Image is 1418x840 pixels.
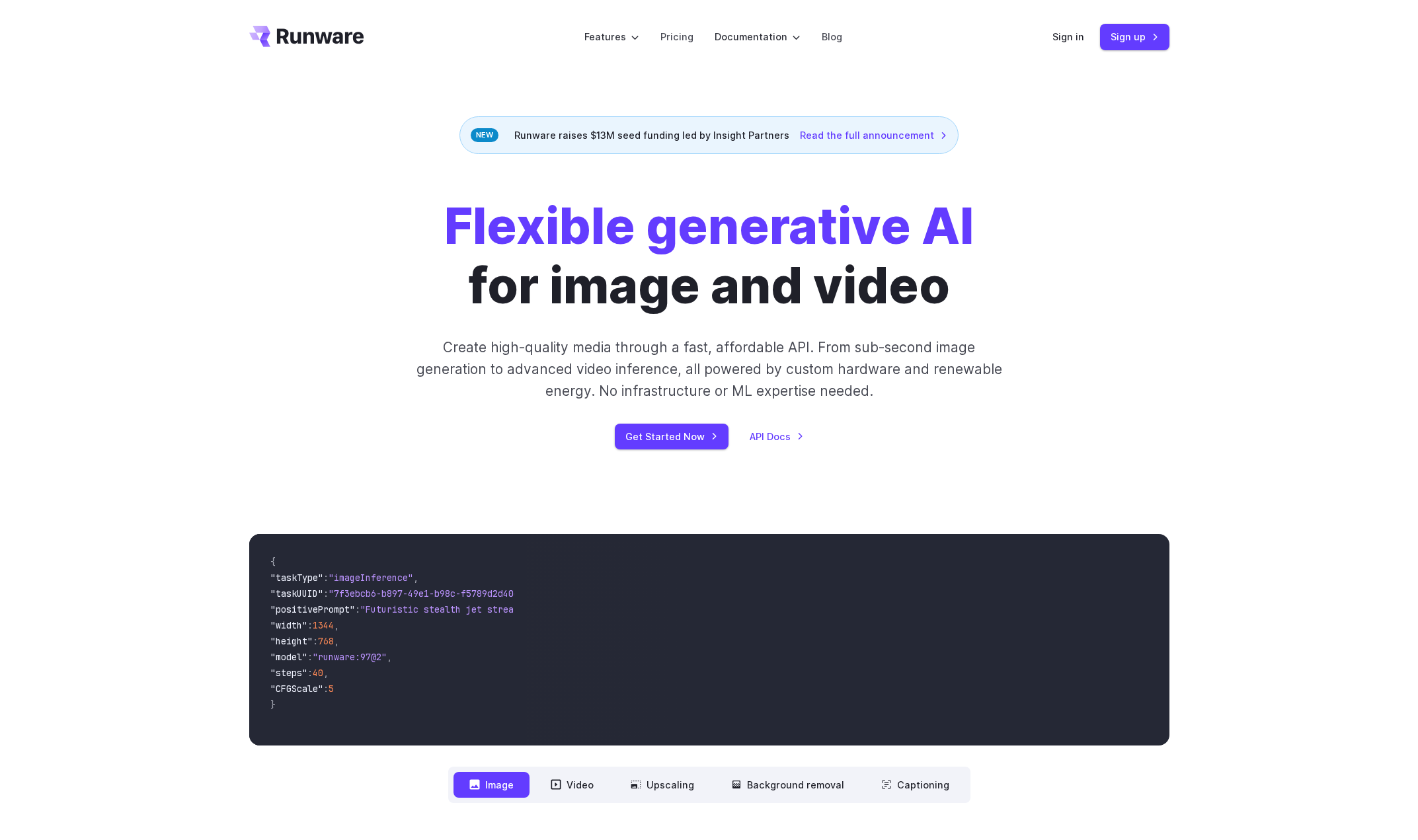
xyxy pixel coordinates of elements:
span: "model" [270,651,307,663]
span: , [387,651,392,663]
h1: for image and video [444,196,974,315]
a: Get Started Now [615,424,729,449]
span: : [307,619,313,631]
span: , [413,572,418,584]
span: "taskType" [270,572,323,584]
span: , [334,619,339,631]
div: Runware raises $13M seed funding led by Insight Partners [459,116,959,154]
button: Image [453,772,530,798]
span: "height" [270,635,313,647]
button: Captioning [865,772,965,798]
a: Sign up [1100,24,1169,50]
button: Background removal [715,772,860,798]
span: : [323,588,329,599]
p: Create high-quality media through a fast, affordable API. From sub-second image generation to adv... [414,336,1004,402]
span: : [307,651,313,663]
span: 768 [318,635,334,647]
span: , [323,667,329,679]
a: Blog [822,29,842,44]
span: "imageInference" [329,572,413,584]
span: : [313,635,318,647]
strong: Flexible generative AI [444,196,974,256]
span: "positivePrompt" [270,603,355,615]
button: Upscaling [615,772,710,798]
span: : [323,572,329,584]
span: 5 [329,683,334,695]
span: "taskUUID" [270,588,323,599]
a: Read the full announcement [800,128,947,143]
a: Pricing [660,29,693,44]
span: } [270,699,276,710]
span: 40 [313,667,323,679]
span: "width" [270,619,307,631]
span: : [323,683,329,695]
span: 1344 [313,619,334,631]
label: Features [584,29,639,44]
span: { [270,556,276,568]
a: Sign in [1052,29,1084,44]
a: API Docs [750,429,804,444]
span: "steps" [270,667,307,679]
span: "runware:97@2" [313,651,387,663]
span: "Futuristic stealth jet streaking through a neon-lit cityscape with glowing purple exhaust" [360,603,842,615]
span: : [355,603,360,615]
span: "CFGScale" [270,683,323,695]
span: "7f3ebcb6-b897-49e1-b98c-f5789d2d40d7" [329,588,530,599]
a: Go to / [249,26,364,47]
button: Video [535,772,610,798]
span: : [307,667,313,679]
span: , [334,635,339,647]
label: Documentation [715,29,801,44]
